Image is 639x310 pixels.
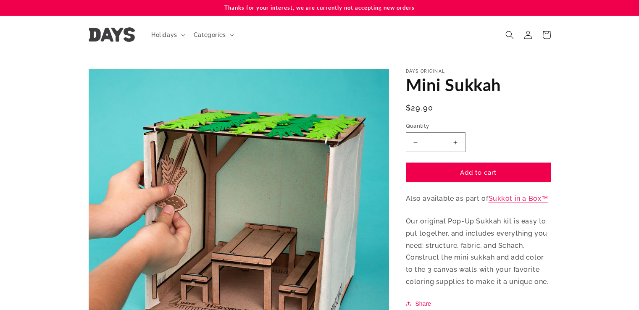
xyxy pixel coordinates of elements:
[406,217,549,286] span: Our original Pop-Up Sukkah kit is easy to put together, and includes everything you need: structu...
[406,299,434,309] button: Share
[406,74,551,96] h1: Mini Sukkah
[406,122,551,130] label: Quantity
[406,102,434,113] span: $29.90
[406,69,551,309] div: Also available as part of
[500,26,519,44] summary: Search
[89,27,135,42] img: Days United
[146,26,189,44] summary: Holidays
[194,31,226,39] span: Categories
[151,31,177,39] span: Holidays
[489,194,549,202] a: Sukkot in a Box™
[406,69,551,74] p: Days Original
[189,26,237,44] summary: Categories
[406,163,551,182] button: Add to cart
